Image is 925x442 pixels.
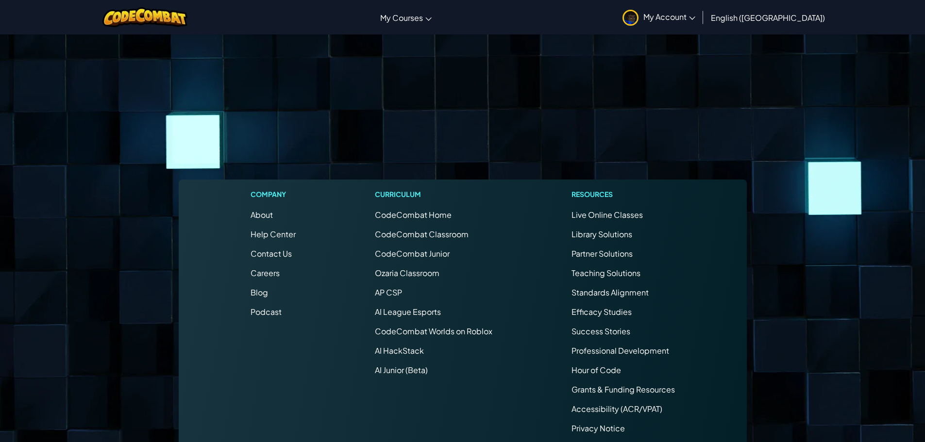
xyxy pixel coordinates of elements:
a: Help Center [251,229,296,239]
a: Teaching Solutions [572,268,640,278]
a: Success Stories [572,326,630,336]
a: AI HackStack [375,345,424,356]
span: English ([GEOGRAPHIC_DATA]) [711,13,825,23]
img: CodeCombat logo [102,7,187,27]
span: CodeCombat Worlds on Roblox [375,326,492,336]
span: My Courses [380,13,423,23]
a: CodeCombat Junior [375,248,450,259]
a: Partner Solutions [572,248,633,259]
a: AI League Esports [375,307,441,317]
a: Professional Development [572,345,669,356]
span: My Account [643,12,695,22]
span: CodeCombat Home [375,210,452,220]
a: Privacy Notice [572,423,625,433]
h1: Curriculum [375,189,492,199]
a: Standards Alignment [572,287,649,297]
a: CodeCombat Classroom [375,229,469,239]
span: Contact Us [251,248,292,259]
a: Ozaria Classroom [375,268,439,278]
h1: Company [251,189,296,199]
a: Careers [251,268,280,278]
a: My Account [618,2,700,33]
a: Accessibility (ACR/VPAT) [572,404,662,414]
a: Grants & Funding Resources [572,384,675,394]
a: My Courses [375,4,437,31]
a: About [251,210,273,220]
a: Live Online Classes [572,210,643,220]
img: avatar [622,10,639,26]
a: English ([GEOGRAPHIC_DATA]) [706,4,830,31]
a: Efficacy Studies [572,307,632,317]
h1: Resources [572,189,675,199]
a: AP CSP [375,287,402,297]
a: AI Junior (Beta) [375,365,428,375]
a: Blog [251,287,268,297]
a: Podcast [251,307,282,317]
a: Hour of Code [572,365,621,375]
a: Library Solutions [572,229,632,239]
